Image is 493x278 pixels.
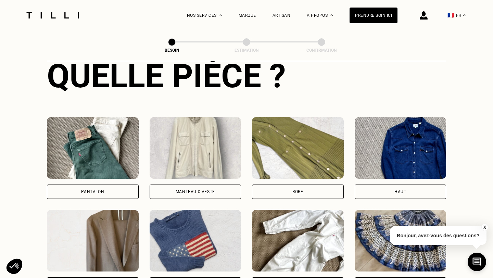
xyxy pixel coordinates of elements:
img: Logo du service de couturière Tilli [24,12,81,18]
img: Tilli retouche votre Pull & gilet [150,210,241,271]
div: Confirmation [287,48,356,53]
img: Menu déroulant à propos [330,14,333,16]
img: icône connexion [420,11,428,20]
div: Robe [292,190,303,194]
img: Tilli retouche votre Tailleur [47,210,139,271]
img: Tilli retouche votre Jupe [355,210,446,271]
a: Artisan [273,13,291,18]
a: Marque [239,13,256,18]
p: Bonjour, avez-vous des questions? [390,226,486,245]
img: Tilli retouche votre Haut [355,117,446,179]
img: menu déroulant [463,14,466,16]
div: Pantalon [81,190,104,194]
img: Tilli retouche votre Manteau & Veste [150,117,241,179]
img: Menu déroulant [219,14,222,16]
div: Estimation [212,48,281,53]
div: Besoin [138,48,206,53]
div: Quelle pièce ? [47,57,446,95]
img: Tilli retouche votre Combinaison [252,210,344,271]
div: Haut [394,190,406,194]
div: Manteau & Veste [176,190,215,194]
button: X [481,224,488,231]
a: Prendre soin ici [350,8,397,23]
img: Tilli retouche votre Pantalon [47,117,139,179]
img: Tilli retouche votre Robe [252,117,344,179]
span: 🇫🇷 [447,12,454,18]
